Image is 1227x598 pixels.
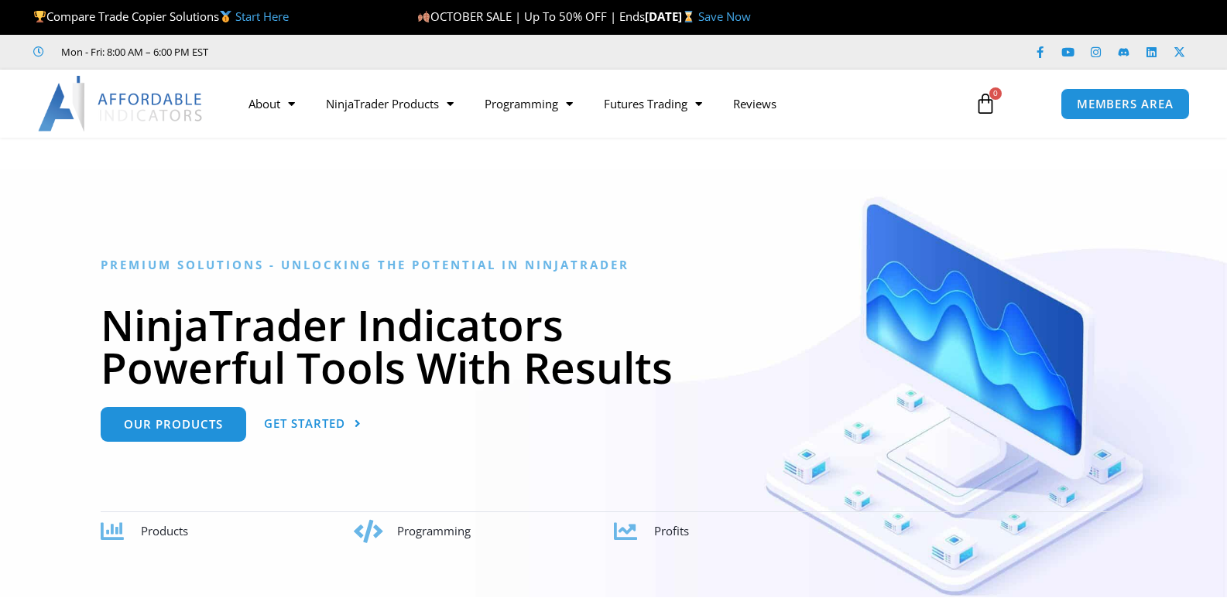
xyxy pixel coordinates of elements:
[645,9,698,24] strong: [DATE]
[233,86,310,121] a: About
[264,407,362,442] a: Get Started
[1061,88,1190,120] a: MEMBERS AREA
[654,523,689,538] span: Profits
[101,258,1126,272] h6: Premium Solutions - Unlocking the Potential in NinjaTrader
[310,86,469,121] a: NinjaTrader Products
[220,11,231,22] img: 🥇
[397,523,471,538] span: Programming
[698,9,751,24] a: Save Now
[57,43,208,61] span: Mon - Fri: 8:00 AM – 6:00 PM EST
[38,76,204,132] img: LogoAI | Affordable Indicators – NinjaTrader
[588,86,718,121] a: Futures Trading
[417,9,645,24] span: OCTOBER SALE | Up To 50% OFF | Ends
[33,9,289,24] span: Compare Trade Copier Solutions
[101,407,246,442] a: Our Products
[34,11,46,22] img: 🏆
[233,86,957,121] nav: Menu
[418,11,430,22] img: 🍂
[101,303,1126,388] h1: NinjaTrader Indicators Powerful Tools With Results
[951,81,1020,126] a: 0
[230,44,462,60] iframe: Customer reviews powered by Trustpilot
[264,418,345,429] span: Get Started
[124,419,223,430] span: Our Products
[683,11,694,22] img: ⌛
[141,523,188,538] span: Products
[1077,98,1174,110] span: MEMBERS AREA
[718,86,792,121] a: Reviews
[989,87,1002,100] span: 0
[235,9,289,24] a: Start Here
[469,86,588,121] a: Programming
